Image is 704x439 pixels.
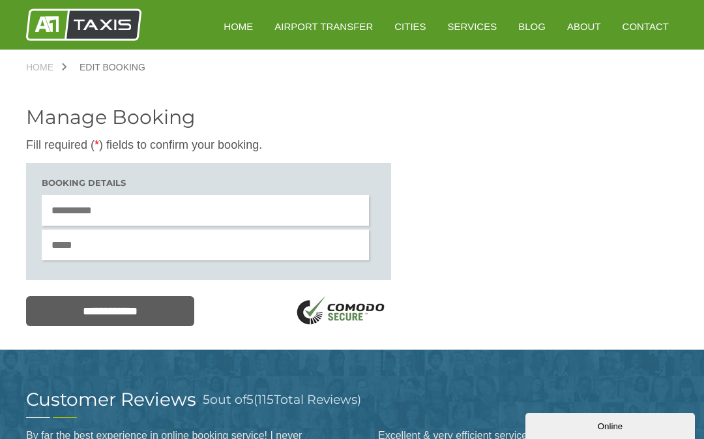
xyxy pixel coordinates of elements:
[385,10,435,42] a: Cities
[292,296,391,328] img: SSL Logo
[525,410,697,439] iframe: chat widget
[26,108,391,127] h2: Manage Booking
[439,10,506,42] a: Services
[26,137,391,153] p: Fill required ( ) fields to confirm your booking.
[26,63,66,72] a: Home
[613,10,678,42] a: Contact
[257,392,274,407] span: 115
[42,179,375,187] h3: Booking details
[26,390,196,408] h2: Customer Reviews
[509,10,555,42] a: Blog
[214,10,262,42] a: HOME
[265,10,382,42] a: Airport Transfer
[558,10,610,42] a: About
[26,8,141,41] img: A1 Taxis
[66,63,158,72] a: Edit Booking
[203,392,210,407] span: 5
[203,390,361,409] h3: out of ( Total Reviews)
[246,392,254,407] span: 5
